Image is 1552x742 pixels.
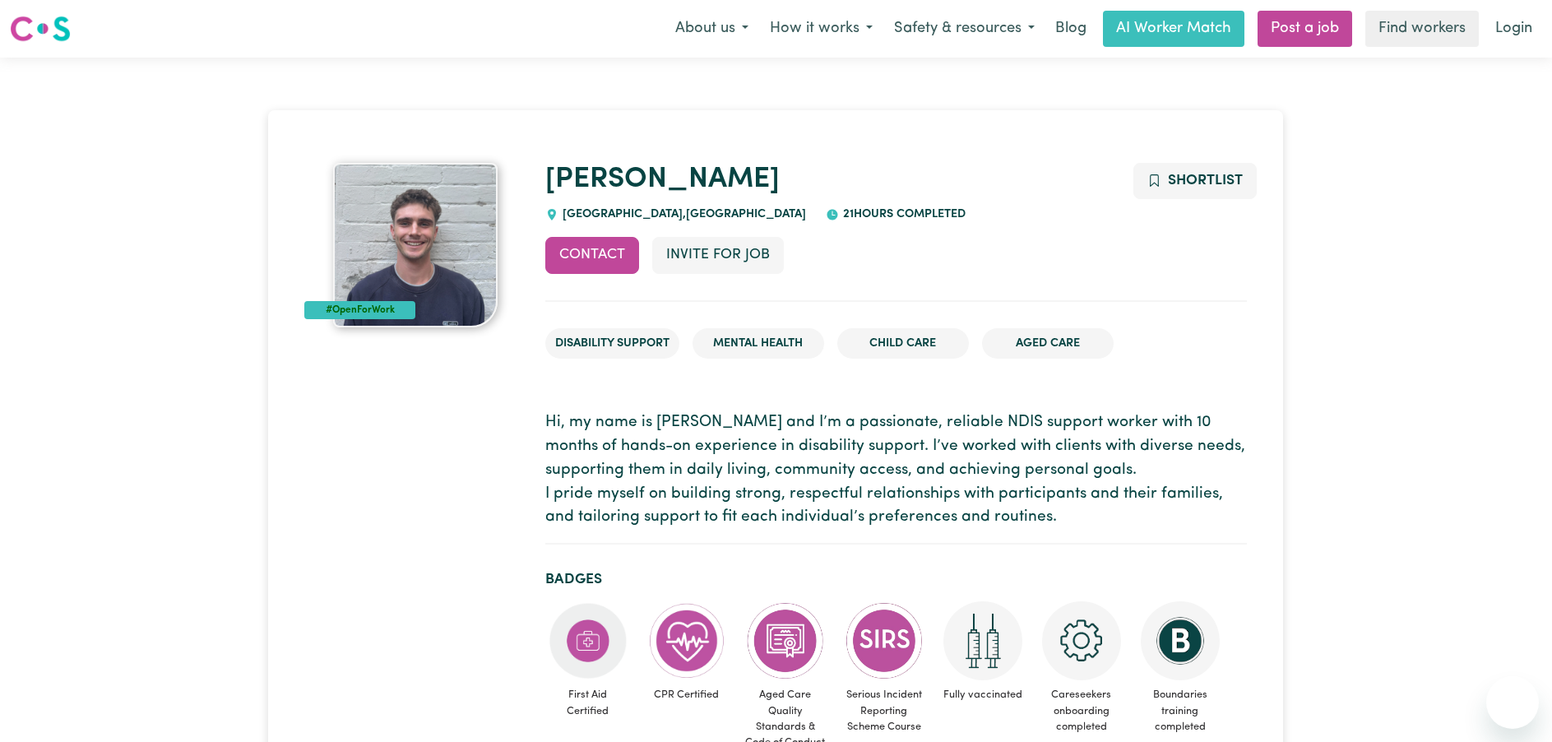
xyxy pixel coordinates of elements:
[545,165,780,194] a: [PERSON_NAME]
[841,680,927,741] span: Serious Incident Reporting Scheme Course
[545,411,1247,530] p: Hi, my name is [PERSON_NAME] and I’m a passionate, reliable NDIS support worker with 10 months of...
[1042,601,1121,680] img: CS Academy: Careseekers Onboarding course completed
[759,12,883,46] button: How it works
[545,680,631,725] span: First Aid Certified
[1141,601,1220,680] img: CS Academy: Boundaries in care and support work course completed
[845,601,924,680] img: CS Academy: Serious Incident Reporting Scheme course completed
[1168,174,1243,188] span: Shortlist
[839,208,966,220] span: 21 hours completed
[1133,163,1258,199] button: Add to shortlist
[545,237,639,273] button: Contact
[304,301,415,319] div: #OpenForWork
[746,601,825,680] img: CS Academy: Aged Care Quality Standards & Code of Conduct course completed
[549,601,628,680] img: Care and support worker has completed First Aid Certification
[943,601,1022,680] img: Care and support worker has received 2 doses of COVID-19 vaccine
[545,571,1247,588] h2: Badges
[304,163,525,327] a: Vincent's profile picture'#OpenForWork
[545,328,679,359] li: Disability Support
[333,163,498,327] img: Vincent
[1486,676,1539,729] iframe: Button to launch messaging window
[1365,11,1479,47] a: Find workers
[1485,11,1542,47] a: Login
[693,328,824,359] li: Mental Health
[665,12,759,46] button: About us
[982,328,1114,359] li: Aged Care
[1039,680,1124,741] span: Careseekers onboarding completed
[647,601,726,680] img: Care and support worker has completed CPR Certification
[940,680,1026,709] span: Fully vaccinated
[1137,680,1223,741] span: Boundaries training completed
[883,12,1045,46] button: Safety & resources
[10,14,71,44] img: Careseekers logo
[558,208,806,220] span: [GEOGRAPHIC_DATA] , [GEOGRAPHIC_DATA]
[10,10,71,48] a: Careseekers logo
[1258,11,1352,47] a: Post a job
[1103,11,1244,47] a: AI Worker Match
[644,680,730,709] span: CPR Certified
[837,328,969,359] li: Child care
[652,237,784,273] button: Invite for Job
[1045,11,1096,47] a: Blog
